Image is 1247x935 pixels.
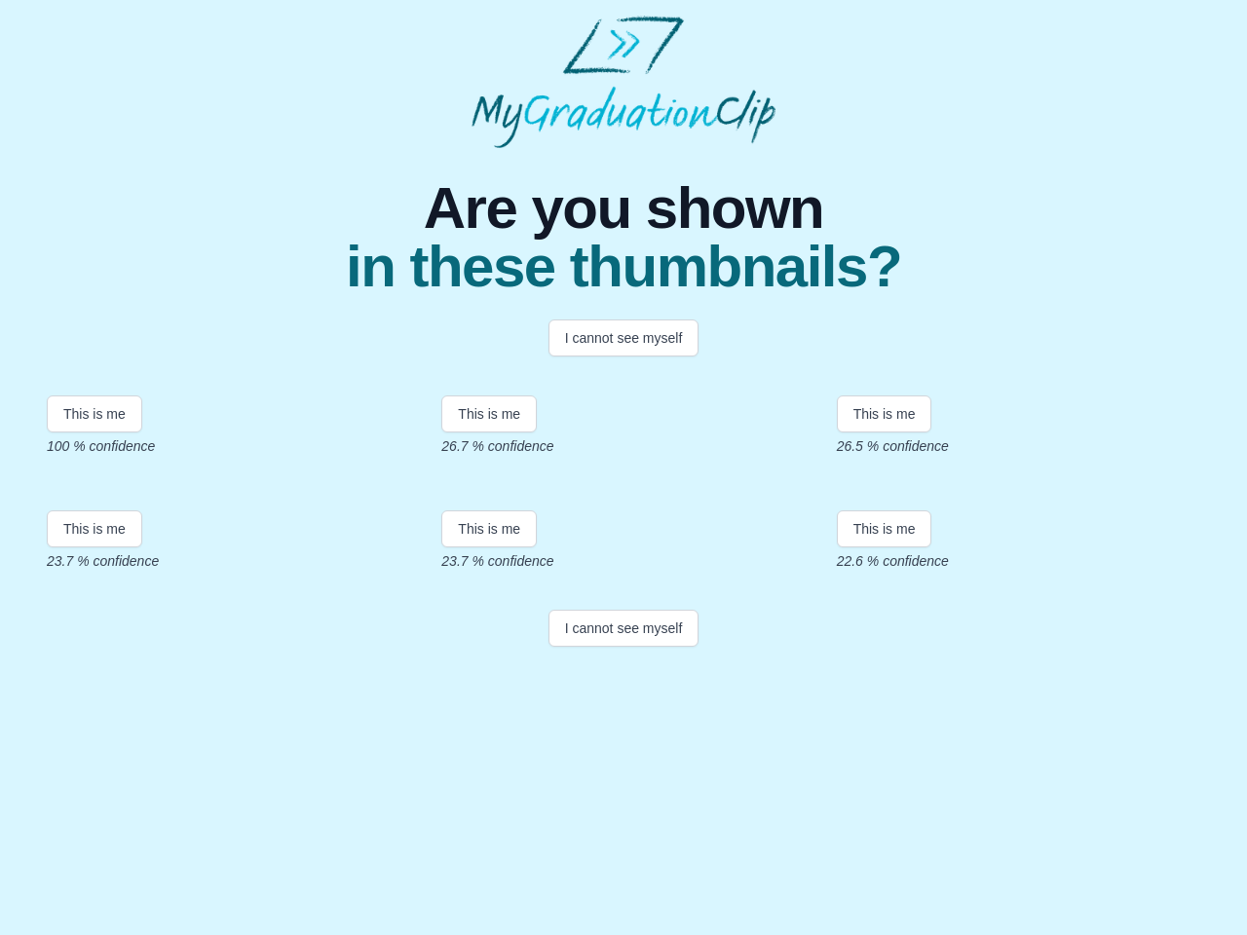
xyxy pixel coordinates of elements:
[441,510,537,547] button: This is me
[47,436,410,456] p: 100 % confidence
[837,551,1200,571] p: 22.6 % confidence
[47,551,410,571] p: 23.7 % confidence
[837,436,1200,456] p: 26.5 % confidence
[548,610,699,647] button: I cannot see myself
[837,510,932,547] button: This is me
[472,16,775,148] img: MyGraduationClip
[47,395,142,432] button: This is me
[441,395,537,432] button: This is me
[346,179,901,238] span: Are you shown
[548,319,699,356] button: I cannot see myself
[441,436,805,456] p: 26.7 % confidence
[837,395,932,432] button: This is me
[47,510,142,547] button: This is me
[346,238,901,296] span: in these thumbnails?
[441,551,805,571] p: 23.7 % confidence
